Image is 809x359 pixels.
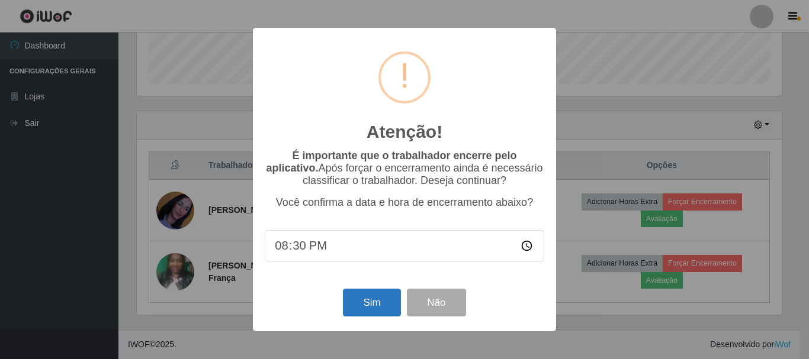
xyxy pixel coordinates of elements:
p: Você confirma a data e hora de encerramento abaixo? [265,196,544,209]
b: É importante que o trabalhador encerre pelo aplicativo. [266,150,516,174]
h2: Atenção! [367,121,442,143]
button: Sim [343,289,400,316]
button: Não [407,289,466,316]
p: Após forçar o encerramento ainda é necessário classificar o trabalhador. Deseja continuar? [265,150,544,187]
